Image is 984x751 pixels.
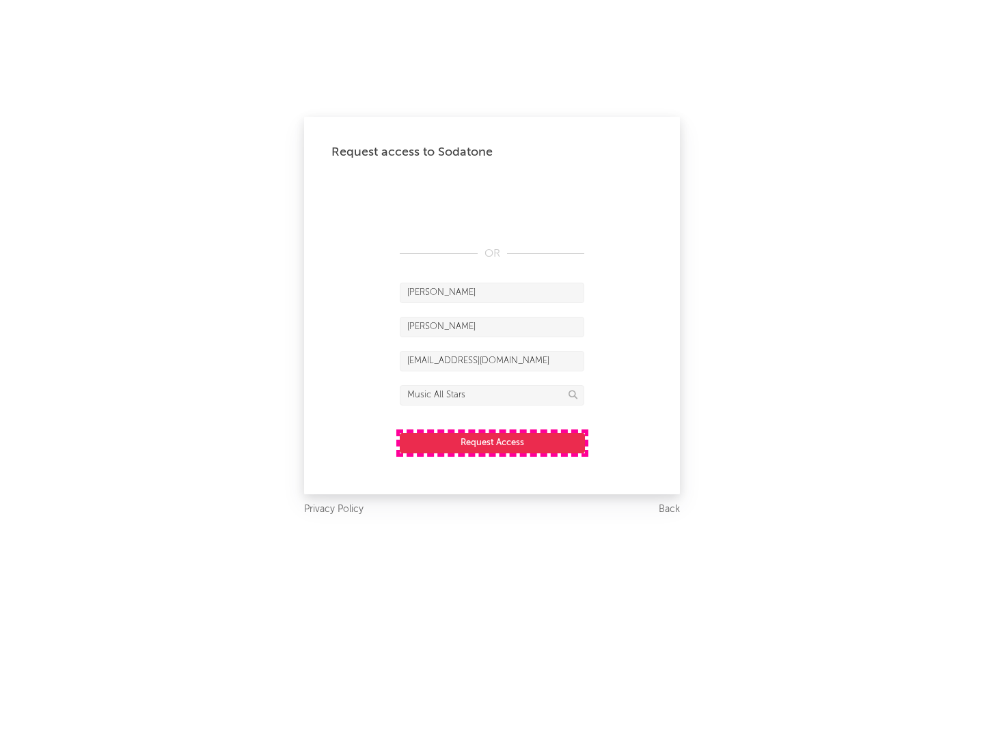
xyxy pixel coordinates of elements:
a: Privacy Policy [304,501,364,518]
input: Last Name [400,317,584,337]
button: Request Access [400,433,585,453]
a: Back [659,501,680,518]
input: Email [400,351,584,371]
div: Request access to Sodatone [331,144,653,160]
input: First Name [400,283,584,303]
input: Division [400,385,584,406]
div: OR [400,246,584,262]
